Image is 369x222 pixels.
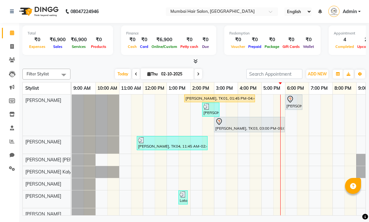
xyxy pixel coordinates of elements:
div: Redemption [229,31,316,36]
span: Petty cash [179,44,200,49]
div: ₹0 [247,36,263,43]
span: Package [263,44,281,49]
span: Expenses [28,44,47,49]
div: [PERSON_NAME], TK02, 02:30 PM-03:15 PM, Director Haircut - [DEMOGRAPHIC_DATA] [203,103,219,116]
div: ₹0 [263,36,281,43]
a: 6:00 PM [285,84,306,93]
div: [PERSON_NAME], TK03, 03:00 PM-06:00 PM, Global Highlights - Below Shoulder [215,118,284,131]
a: 2:00 PM [191,84,211,93]
div: 4 [334,36,356,43]
a: 3:00 PM [214,84,234,93]
button: ADD NEW [306,70,328,79]
div: ₹6,900 [47,36,68,43]
div: ₹0 [301,36,316,43]
div: [PERSON_NAME], TK03, 06:00 PM-06:45 PM, Director Haircut - [DEMOGRAPHIC_DATA] [286,96,302,109]
span: [PERSON_NAME] [25,193,61,199]
span: Admin [343,8,357,15]
span: Today [115,69,131,79]
a: 11:00 AM [119,84,143,93]
div: ₹6,900 [68,36,89,43]
span: Stylist [25,85,39,91]
span: Card [138,44,150,49]
span: Thu [146,72,159,76]
div: ₹0 [200,36,211,43]
div: ₹0 [281,36,301,43]
a: 12:00 PM [143,84,166,93]
span: [PERSON_NAME] [25,211,61,217]
div: Lata Client, TK05, 01:30 PM-01:45 PM, Gel Polish Removal [179,191,187,203]
div: ₹0 [179,36,200,43]
span: [PERSON_NAME] [25,97,61,103]
span: Prepaid [247,44,263,49]
span: Gift Cards [281,44,301,49]
a: 9:00 AM [72,84,92,93]
span: Cash [126,44,138,49]
a: 5:00 PM [262,84,282,93]
span: Due [201,44,210,49]
span: ADD NEW [308,72,327,76]
a: 1:00 PM [167,84,187,93]
div: ₹6,900 [150,36,179,43]
span: Wallet [301,44,316,49]
span: [PERSON_NAME] [25,139,61,145]
div: Finance [126,31,211,36]
div: ₹0 [138,36,150,43]
img: Admin [328,6,340,17]
div: [PERSON_NAME], TK01, 01:45 PM-04:45 PM, Nanoplastia OP [185,96,254,101]
div: [PERSON_NAME], TK04, 11:45 AM-02:45 PM, [MEDICAL_DATA] OP [137,137,207,149]
img: logo [16,3,60,20]
span: [PERSON_NAME] [PERSON_NAME] [25,157,98,163]
div: ₹0 [28,36,47,43]
div: Total [28,31,108,36]
input: Search Appointment [246,69,302,79]
b: 08047224946 [70,3,99,20]
a: 7:00 PM [309,84,329,93]
span: Online/Custom [150,44,179,49]
iframe: chat widget [342,196,363,216]
a: 8:00 PM [333,84,353,93]
div: ₹0 [126,36,138,43]
div: ₹0 [229,36,247,43]
span: Voucher [229,44,247,49]
span: Sales [52,44,64,49]
span: Services [70,44,87,49]
input: 2025-10-02 [159,69,191,79]
span: Filter Stylist [27,71,49,76]
a: 4:00 PM [238,84,258,93]
span: Products [89,44,108,49]
a: 10:00 AM [96,84,119,93]
span: [PERSON_NAME] Kalyan [25,169,76,175]
div: ₹0 [89,36,108,43]
span: Completed [334,44,356,49]
span: [PERSON_NAME] [25,181,61,187]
